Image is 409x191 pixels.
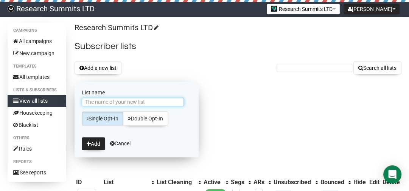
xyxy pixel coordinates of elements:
th: List Cleaning: No sort applied, activate to apply an ascending sort [155,177,202,188]
th: Unsubscribed: No sort applied, activate to apply an ascending sort [272,177,319,188]
input: The name of your new list [82,98,184,106]
li: Others [8,134,66,143]
a: Single Opt-In [82,111,123,126]
a: Research Summits LTD [75,23,157,32]
th: List: No sort applied, activate to apply an ascending sort [102,177,156,188]
label: List name [82,89,191,96]
th: Hide: No sort applied, sorting is disabled [352,177,367,188]
button: Add [82,137,105,150]
a: All templates [8,71,66,83]
th: Active: No sort applied, activate to apply an ascending sort [202,177,229,188]
li: Lists & subscribers [8,86,66,95]
div: Bounced [320,179,344,186]
div: List [104,179,148,186]
li: Templates [8,62,66,71]
div: Segs [231,179,244,186]
h2: Subscriber lists [75,40,401,53]
div: Unsubscribed [274,179,311,186]
th: ID: No sort applied, sorting is disabled [75,177,102,188]
button: Add a new list [75,62,121,74]
div: ID [76,179,100,186]
th: Bounced: No sort applied, activate to apply an ascending sort [319,177,352,188]
a: See reports [8,166,66,179]
a: View all lists [8,95,66,107]
div: Delete [383,179,400,186]
button: [PERSON_NAME] [344,4,400,14]
div: Hide [353,179,366,186]
div: ARs [253,179,264,186]
button: Search all lists [353,62,401,74]
th: Segs: No sort applied, activate to apply an ascending sort [229,177,252,188]
th: Delete: No sort applied, sorting is disabled [381,177,401,188]
li: Campaigns [8,26,66,35]
a: Rules [8,143,66,155]
a: Double Opt-In [123,111,168,126]
button: Research Summits LTD [267,4,340,14]
div: List Cleaning [157,179,194,186]
div: Active [204,179,221,186]
img: 2.jpg [271,6,277,12]
div: Open Intercom Messenger [383,165,401,183]
th: Edit: No sort applied, sorting is disabled [367,177,381,188]
th: ARs: No sort applied, activate to apply an ascending sort [252,177,272,188]
a: Cancel [110,140,131,146]
li: Reports [8,157,66,166]
a: Blacklist [8,119,66,131]
img: bccbfd5974049ef095ce3c15df0eef5a [8,5,14,12]
div: Edit [369,179,379,186]
a: New campaign [8,47,66,59]
a: All campaigns [8,35,66,47]
a: Housekeeping [8,107,66,119]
